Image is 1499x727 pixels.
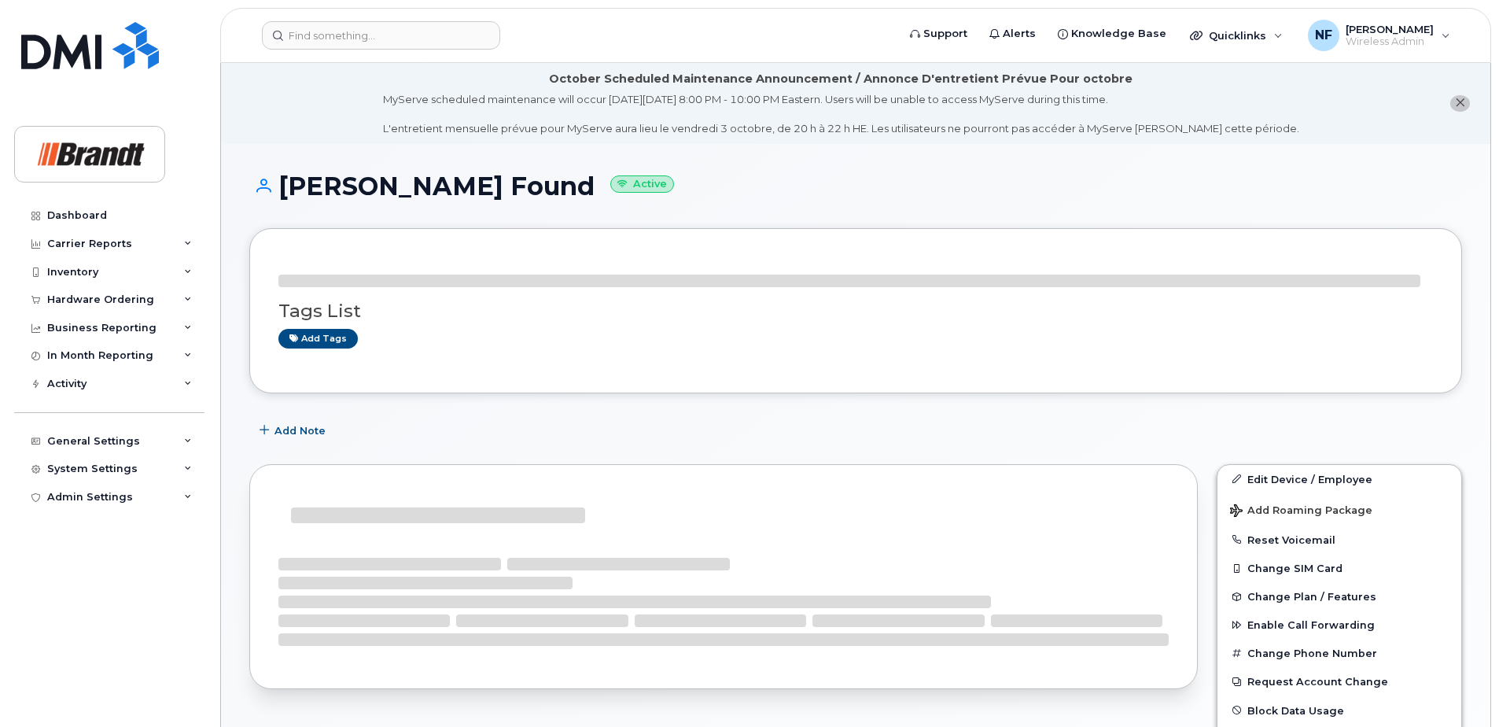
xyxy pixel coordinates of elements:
[610,175,674,194] small: Active
[1217,582,1461,611] button: Change Plan / Features
[1217,526,1461,554] button: Reset Voicemail
[278,329,358,349] a: Add tags
[278,301,1433,321] h3: Tags List
[549,71,1133,87] div: October Scheduled Maintenance Announcement / Annonce D'entretient Prévue Pour octobre
[1217,493,1461,526] button: Add Roaming Package
[1230,504,1372,519] span: Add Roaming Package
[249,417,339,445] button: Add Note
[1217,611,1461,639] button: Enable Call Forwarding
[1217,554,1461,582] button: Change SIM Card
[249,172,1462,200] h1: [PERSON_NAME] Found
[383,92,1299,136] div: MyServe scheduled maintenance will occur [DATE][DATE] 8:00 PM - 10:00 PM Eastern. Users will be u...
[1217,639,1461,667] button: Change Phone Number
[1217,696,1461,725] button: Block Data Usage
[1450,95,1470,112] button: close notification
[1247,591,1376,603] span: Change Plan / Features
[1217,465,1461,493] a: Edit Device / Employee
[1217,667,1461,696] button: Request Account Change
[1247,619,1375,631] span: Enable Call Forwarding
[274,423,326,438] span: Add Note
